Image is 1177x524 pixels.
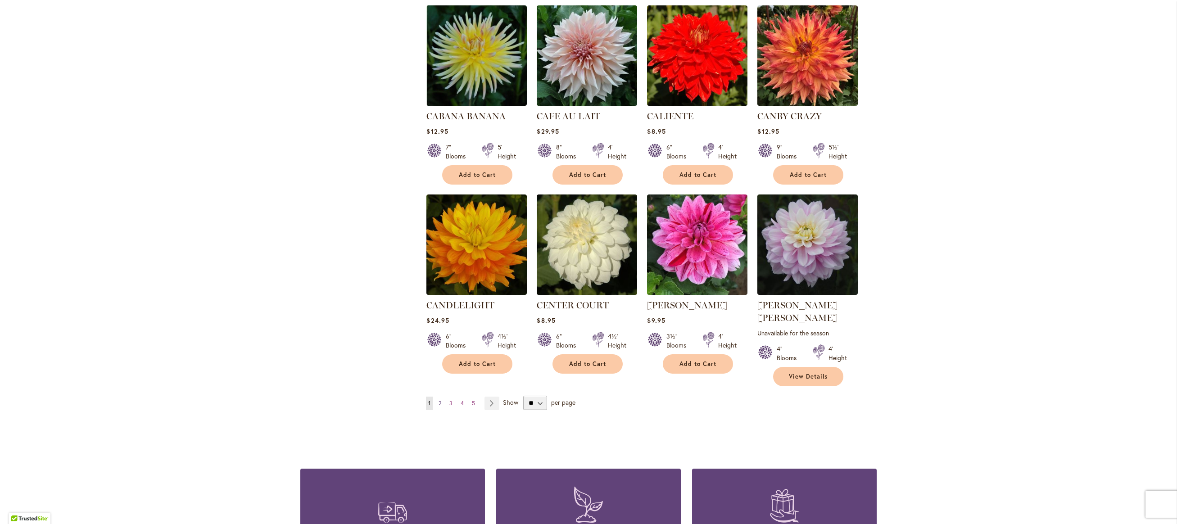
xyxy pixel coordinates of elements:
[757,5,858,106] img: Canby Crazy
[789,373,828,380] span: View Details
[663,165,733,185] button: Add to Cart
[426,111,506,122] a: CABANA BANANA
[428,400,430,407] span: 1
[459,360,496,368] span: Add to Cart
[552,354,623,374] button: Add to Cart
[666,332,692,350] div: 3½" Blooms
[537,111,600,122] a: CAFE AU LAIT
[556,332,581,350] div: 6" Blooms
[757,127,779,136] span: $12.95
[426,300,494,311] a: CANDLELIGHT
[470,397,477,410] a: 5
[757,288,858,297] a: Charlotte Mae
[608,143,626,161] div: 4' Height
[718,332,737,350] div: 4' Height
[498,332,516,350] div: 4½' Height
[446,332,471,350] div: 6" Blooms
[461,400,464,407] span: 4
[773,367,843,386] a: View Details
[426,5,527,106] img: CABANA BANANA
[777,143,802,161] div: 9" Blooms
[458,397,466,410] a: 4
[790,171,827,179] span: Add to Cart
[608,332,626,350] div: 4½' Height
[552,165,623,185] button: Add to Cart
[472,400,475,407] span: 5
[426,194,527,295] img: CANDLELIGHT
[537,127,559,136] span: $29.95
[446,143,471,161] div: 7" Blooms
[442,165,512,185] button: Add to Cart
[436,397,444,410] a: 2
[777,344,802,362] div: 4" Blooms
[773,165,843,185] button: Add to Cart
[447,397,455,410] a: 3
[569,171,606,179] span: Add to Cart
[449,400,453,407] span: 3
[442,354,512,374] button: Add to Cart
[537,99,637,108] a: Café Au Lait
[757,99,858,108] a: Canby Crazy
[647,288,747,297] a: CHA CHING
[647,99,747,108] a: CALIENTE
[551,398,575,407] span: per page
[647,127,665,136] span: $8.95
[757,111,822,122] a: CANBY CRAZY
[459,171,496,179] span: Add to Cart
[679,360,716,368] span: Add to Cart
[828,143,847,161] div: 5½' Height
[757,300,837,323] a: [PERSON_NAME] [PERSON_NAME]
[537,5,637,106] img: Café Au Lait
[647,300,727,311] a: [PERSON_NAME]
[556,143,581,161] div: 8" Blooms
[537,316,555,325] span: $8.95
[679,171,716,179] span: Add to Cart
[647,5,747,106] img: CALIENTE
[647,316,665,325] span: $9.95
[537,288,637,297] a: CENTER COURT
[757,194,858,295] img: Charlotte Mae
[426,127,448,136] span: $12.95
[537,300,609,311] a: CENTER COURT
[426,316,449,325] span: $24.95
[426,99,527,108] a: CABANA BANANA
[569,360,606,368] span: Add to Cart
[426,288,527,297] a: CANDLELIGHT
[647,194,747,295] img: CHA CHING
[757,329,858,337] p: Unavailable for the season
[718,143,737,161] div: 4' Height
[666,143,692,161] div: 6" Blooms
[439,400,441,407] span: 2
[537,194,637,295] img: CENTER COURT
[7,492,32,517] iframe: Launch Accessibility Center
[503,398,518,407] span: Show
[663,354,733,374] button: Add to Cart
[498,143,516,161] div: 5' Height
[828,344,847,362] div: 4' Height
[647,111,693,122] a: CALIENTE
